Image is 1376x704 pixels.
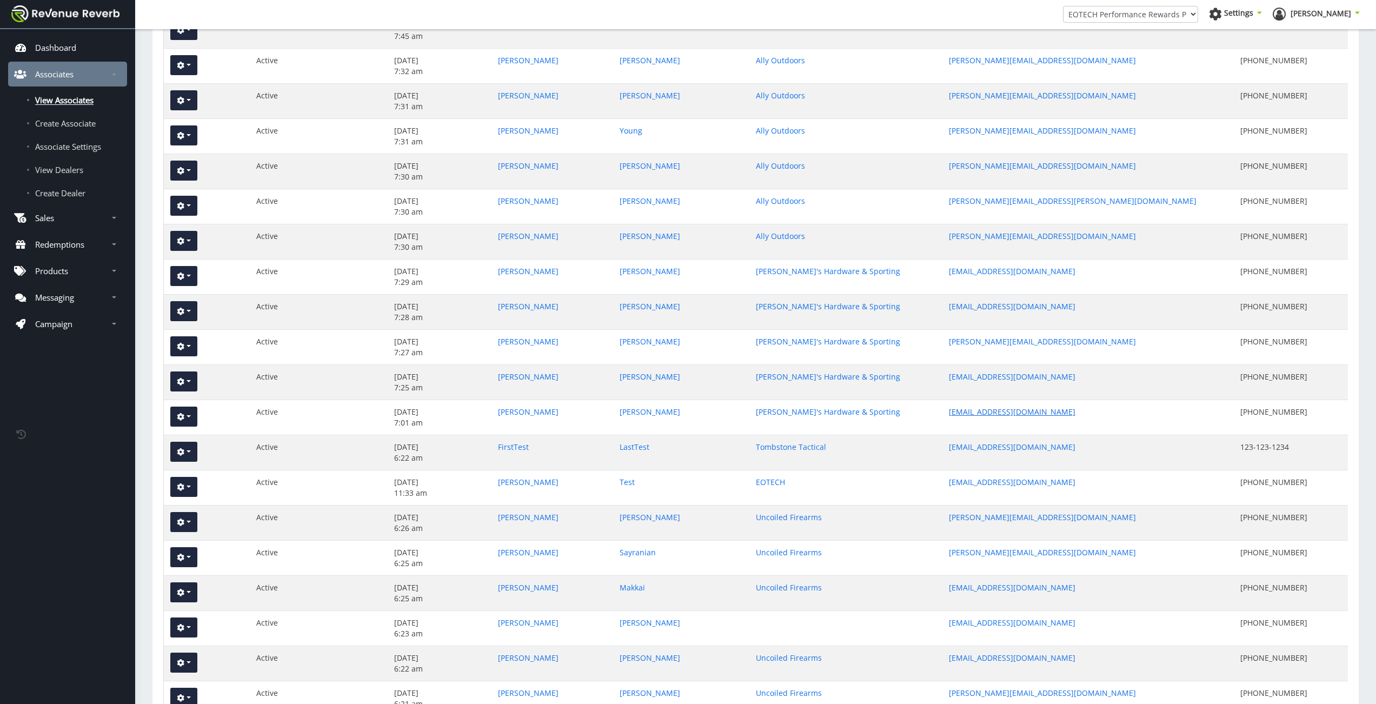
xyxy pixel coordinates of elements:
[1234,329,1348,364] td: [PHONE_NUMBER]
[498,196,559,206] a: [PERSON_NAME]
[1291,8,1351,18] span: [PERSON_NAME]
[388,294,491,329] td: [DATE] 7:28 am
[498,125,559,136] a: [PERSON_NAME]
[949,336,1136,347] a: [PERSON_NAME][EMAIL_ADDRESS][DOMAIN_NAME]
[756,231,805,241] a: Ally Outdoors
[1234,470,1348,505] td: [PHONE_NUMBER]
[620,617,680,628] a: [PERSON_NAME]
[949,125,1136,136] a: [PERSON_NAME][EMAIL_ADDRESS][DOMAIN_NAME]
[498,161,559,171] a: [PERSON_NAME]
[8,258,127,283] a: Products
[8,285,127,310] a: Messaging
[388,83,491,118] td: [DATE] 7:31 am
[388,189,491,224] td: [DATE] 7:30 am
[949,688,1136,698] a: [PERSON_NAME][EMAIL_ADDRESS][DOMAIN_NAME]
[1273,8,1360,24] a: [PERSON_NAME]
[498,266,559,276] a: [PERSON_NAME]
[1234,575,1348,610] td: [PHONE_NUMBER]
[620,196,680,206] a: [PERSON_NAME]
[8,89,127,111] a: View Associates
[756,407,900,417] a: [PERSON_NAME]'s Hardware & Sporting
[756,688,822,698] a: Uncoiled Firearms
[250,470,388,505] td: Active
[756,125,805,136] a: Ally Outdoors
[949,442,1075,452] a: [EMAIL_ADDRESS][DOMAIN_NAME]
[388,610,491,646] td: [DATE] 6:23 am
[949,617,1075,628] a: [EMAIL_ADDRESS][DOMAIN_NAME]
[949,196,1196,206] a: [PERSON_NAME][EMAIL_ADDRESS][PERSON_NAME][DOMAIN_NAME]
[35,95,94,105] span: View Associates
[498,90,559,101] a: [PERSON_NAME]
[250,646,388,681] td: Active
[498,688,559,698] a: [PERSON_NAME]
[250,224,388,259] td: Active
[388,540,491,575] td: [DATE] 6:25 am
[35,239,84,250] p: Redemptions
[388,435,491,470] td: [DATE] 6:22 am
[250,435,388,470] td: Active
[949,231,1136,241] a: [PERSON_NAME][EMAIL_ADDRESS][DOMAIN_NAME]
[35,212,54,223] p: Sales
[388,470,491,505] td: [DATE] 11:33 am
[388,154,491,189] td: [DATE] 7:30 am
[35,118,96,129] span: Create Associate
[949,161,1136,171] a: [PERSON_NAME][EMAIL_ADDRESS][DOMAIN_NAME]
[498,301,559,311] a: [PERSON_NAME]
[1234,364,1348,400] td: [PHONE_NUMBER]
[35,318,72,329] p: Campaign
[250,154,388,189] td: Active
[949,90,1136,101] a: [PERSON_NAME][EMAIL_ADDRESS][DOMAIN_NAME]
[388,259,491,294] td: [DATE] 7:29 am
[35,188,85,198] span: Create Dealer
[756,336,900,347] a: [PERSON_NAME]'s Hardware & Sporting
[1273,8,1286,21] img: ph-profile.png
[35,292,74,303] p: Messaging
[250,329,388,364] td: Active
[498,407,559,417] a: [PERSON_NAME]
[756,20,803,30] a: Peacemakers
[250,540,388,575] td: Active
[250,259,388,294] td: Active
[388,575,491,610] td: [DATE] 6:25 am
[1234,646,1348,681] td: [PHONE_NUMBER]
[620,407,680,417] a: [PERSON_NAME]
[8,311,127,336] a: Campaign
[756,582,822,593] a: Uncoiled Firearms
[949,55,1136,65] a: [PERSON_NAME][EMAIL_ADDRESS][DOMAIN_NAME]
[250,505,388,540] td: Active
[620,161,680,171] a: [PERSON_NAME]
[620,266,680,276] a: [PERSON_NAME]
[1234,540,1348,575] td: [PHONE_NUMBER]
[8,232,127,257] a: Redemptions
[250,118,388,154] td: Active
[388,13,491,48] td: [DATE] 7:45 am
[1234,435,1348,470] td: 123-123-1234
[756,653,822,663] a: Uncoiled Firearms
[620,336,680,347] a: [PERSON_NAME]
[1234,610,1348,646] td: [PHONE_NUMBER]
[1234,13,1348,48] td: [PHONE_NUMBER]
[1234,83,1348,118] td: [PHONE_NUMBER]
[8,159,127,181] a: View Dealers
[498,371,559,382] a: [PERSON_NAME]
[756,477,785,487] a: EOTECH
[949,477,1075,487] a: [EMAIL_ADDRESS][DOMAIN_NAME]
[250,83,388,118] td: Active
[620,301,680,311] a: [PERSON_NAME]
[388,329,491,364] td: [DATE] 7:27 am
[620,371,680,382] a: [PERSON_NAME]
[620,653,680,663] a: [PERSON_NAME]
[498,617,559,628] a: [PERSON_NAME]
[498,55,559,65] a: [PERSON_NAME]
[250,610,388,646] td: Active
[250,364,388,400] td: Active
[8,182,127,204] a: Create Dealer
[1234,294,1348,329] td: [PHONE_NUMBER]
[250,575,388,610] td: Active
[949,20,1075,30] a: [EMAIL_ADDRESS][DOMAIN_NAME]
[949,301,1075,311] a: [EMAIL_ADDRESS][DOMAIN_NAME]
[1234,259,1348,294] td: [PHONE_NUMBER]
[498,477,559,487] a: [PERSON_NAME]
[620,125,642,136] a: Young
[35,141,101,152] span: Associate Settings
